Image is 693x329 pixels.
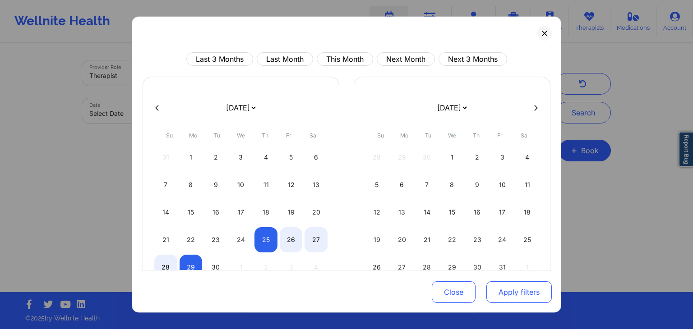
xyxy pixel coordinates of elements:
abbr: Saturday [310,132,316,139]
div: Fri Oct 17 2025 [491,200,514,225]
div: Tue Oct 14 2025 [416,200,439,225]
div: Wed Oct 15 2025 [441,200,464,225]
div: Fri Sep 12 2025 [280,172,303,197]
div: Thu Oct 02 2025 [466,145,489,170]
div: Tue Oct 21 2025 [416,227,439,252]
button: Last 3 Months [186,52,253,66]
div: Mon Sep 15 2025 [180,200,203,225]
abbr: Monday [400,132,408,139]
abbr: Sunday [166,132,173,139]
div: Sat Sep 13 2025 [305,172,328,197]
div: Thu Sep 18 2025 [254,200,277,225]
div: Fri Sep 05 2025 [280,145,303,170]
div: Mon Oct 06 2025 [391,172,414,197]
div: Mon Sep 01 2025 [180,145,203,170]
div: Sun Sep 21 2025 [154,227,177,252]
div: Mon Oct 27 2025 [391,255,414,280]
div: Wed Oct 01 2025 [441,145,464,170]
div: Mon Oct 13 2025 [391,200,414,225]
div: Tue Oct 28 2025 [416,255,439,280]
div: Fri Oct 10 2025 [491,172,514,197]
div: Sun Sep 14 2025 [154,200,177,225]
div: Sat Oct 18 2025 [516,200,539,225]
div: Fri Sep 19 2025 [280,200,303,225]
abbr: Thursday [262,132,268,139]
div: Tue Sep 30 2025 [204,255,227,280]
div: Mon Sep 29 2025 [180,255,203,280]
div: Mon Sep 22 2025 [180,227,203,252]
div: Mon Oct 20 2025 [391,227,414,252]
button: Apply filters [486,282,552,303]
div: Wed Oct 22 2025 [441,227,464,252]
div: Sat Oct 04 2025 [516,145,539,170]
div: Sun Oct 05 2025 [365,172,388,197]
div: Fri Oct 31 2025 [491,255,514,280]
div: Sun Sep 28 2025 [154,255,177,280]
abbr: Wednesday [237,132,245,139]
div: Thu Oct 09 2025 [466,172,489,197]
div: Wed Oct 08 2025 [441,172,464,197]
div: Fri Oct 24 2025 [491,227,514,252]
div: Sun Sep 07 2025 [154,172,177,197]
button: Close [432,282,476,303]
div: Wed Sep 24 2025 [230,227,253,252]
button: Next 3 Months [439,52,507,66]
abbr: Saturday [521,132,527,139]
div: Wed Oct 29 2025 [441,255,464,280]
abbr: Monday [189,132,197,139]
div: Fri Oct 03 2025 [491,145,514,170]
div: Tue Sep 16 2025 [204,200,227,225]
div: Sat Oct 11 2025 [516,172,539,197]
div: Thu Oct 16 2025 [466,200,489,225]
abbr: Tuesday [214,132,220,139]
abbr: Tuesday [425,132,431,139]
div: Wed Sep 10 2025 [230,172,253,197]
div: Sat Sep 20 2025 [305,200,328,225]
div: Sat Oct 25 2025 [516,227,539,252]
div: Sun Oct 19 2025 [365,227,388,252]
div: Tue Oct 07 2025 [416,172,439,197]
abbr: Friday [497,132,503,139]
div: Sat Sep 27 2025 [305,227,328,252]
div: Wed Sep 17 2025 [230,200,253,225]
button: Next Month [377,52,435,66]
div: Wed Sep 03 2025 [230,145,253,170]
div: Thu Oct 30 2025 [466,255,489,280]
div: Thu Sep 11 2025 [254,172,277,197]
div: Sun Oct 12 2025 [365,200,388,225]
div: Tue Sep 02 2025 [204,145,227,170]
div: Thu Sep 04 2025 [254,145,277,170]
abbr: Wednesday [448,132,456,139]
abbr: Friday [286,132,291,139]
div: Tue Sep 23 2025 [204,227,227,252]
div: Sun Oct 26 2025 [365,255,388,280]
button: Last Month [257,52,313,66]
abbr: Sunday [377,132,384,139]
div: Sat Sep 06 2025 [305,145,328,170]
div: Tue Sep 09 2025 [204,172,227,197]
abbr: Thursday [473,132,480,139]
div: Mon Sep 08 2025 [180,172,203,197]
button: This Month [317,52,373,66]
div: Fri Sep 26 2025 [280,227,303,252]
div: Thu Oct 23 2025 [466,227,489,252]
div: Thu Sep 25 2025 [254,227,277,252]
